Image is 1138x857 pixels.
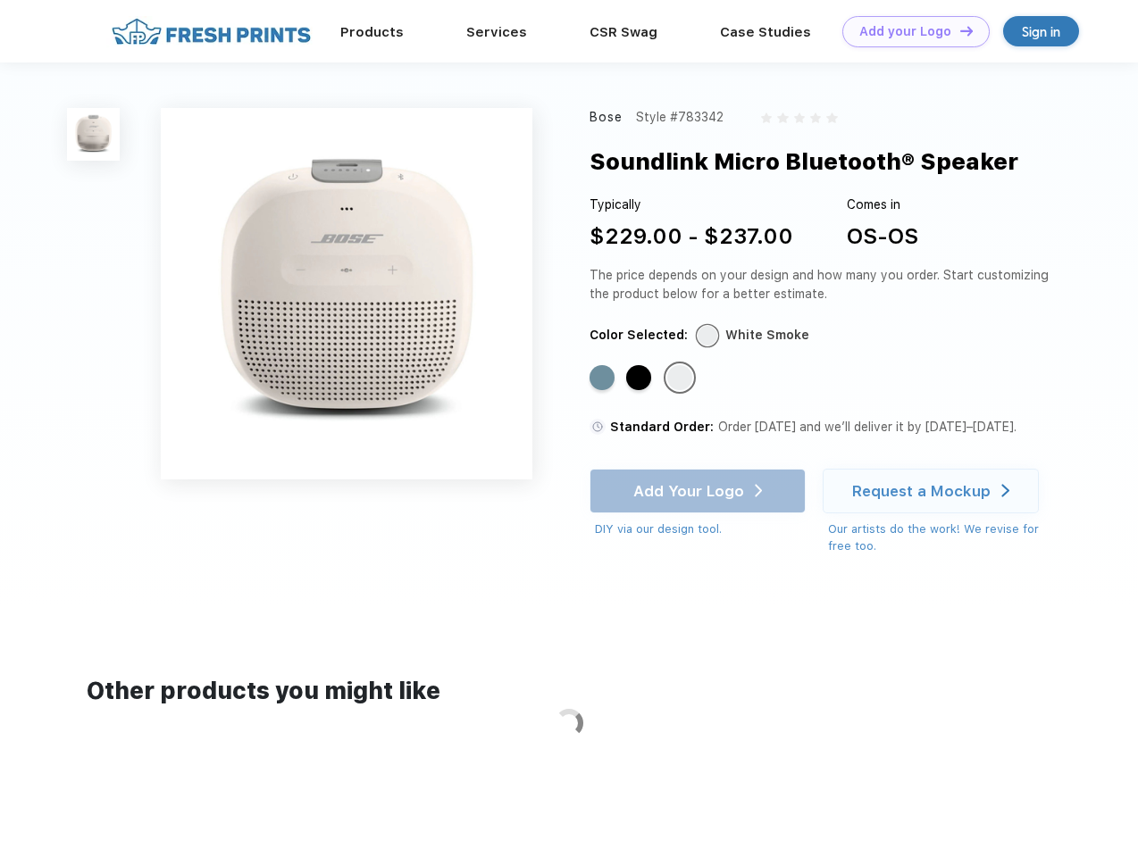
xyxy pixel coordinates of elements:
[828,520,1056,555] div: Our artists do the work! We revise for free too.
[590,108,623,127] div: Bose
[826,112,837,123] img: gray_star.svg
[590,220,793,253] div: $229.00 - $237.00
[1022,21,1060,42] div: Sign in
[636,108,724,127] div: Style #783342
[106,16,316,47] img: fo%20logo%202.webp
[847,196,918,214] div: Comes in
[590,145,1018,179] div: Soundlink Micro Bluetooth® Speaker
[777,112,788,123] img: gray_star.svg
[960,26,973,36] img: DT
[1003,16,1079,46] a: Sign in
[590,196,793,214] div: Typically
[718,420,1017,434] span: Order [DATE] and we’ll deliver it by [DATE]–[DATE].
[595,520,806,538] div: DIY via our design tool.
[761,112,772,123] img: gray_star.svg
[859,24,951,39] div: Add your Logo
[67,108,120,161] img: func=resize&h=100
[466,24,527,40] a: Services
[810,112,821,123] img: gray_star.svg
[794,112,805,123] img: gray_star.svg
[725,326,809,345] div: White Smoke
[590,419,606,435] img: standard order
[161,108,532,479] img: func=resize&h=640
[87,674,1050,709] div: Other products you might like
[590,24,657,40] a: CSR Swag
[847,220,918,253] div: OS-OS
[590,266,1056,304] div: The price depends on your design and how many you order. Start customizing the product below for ...
[667,365,692,390] div: White Smoke
[1001,484,1009,497] img: white arrow
[626,365,651,390] div: Black
[340,24,404,40] a: Products
[590,326,688,345] div: Color Selected:
[590,365,615,390] div: Stone Blue
[852,482,991,500] div: Request a Mockup
[610,420,714,434] span: Standard Order:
